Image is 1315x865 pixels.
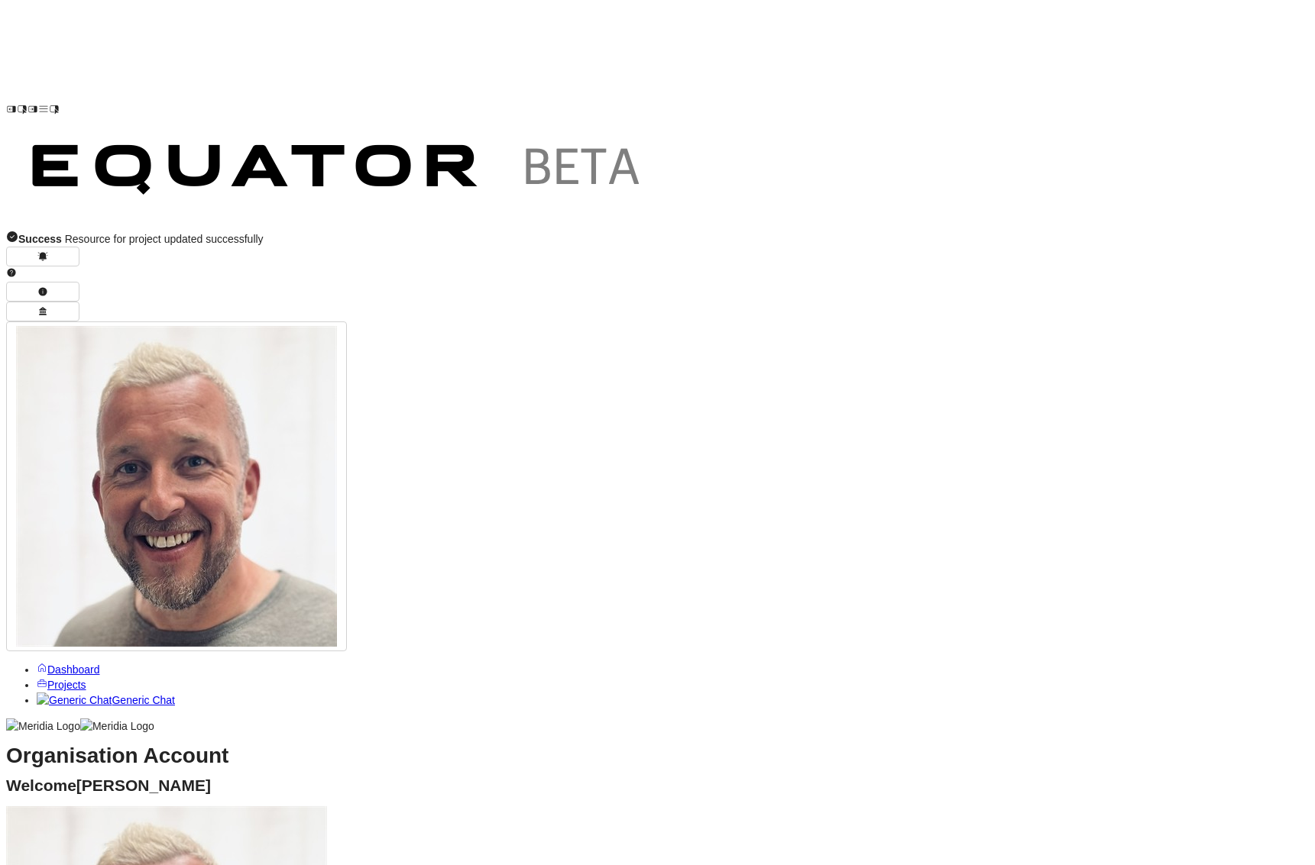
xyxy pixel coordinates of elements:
[18,233,264,245] span: Resource for project updated successfully
[6,118,671,227] img: Customer Logo
[112,694,174,706] span: Generic Chat
[80,718,154,734] img: Meridia Logo
[18,233,62,245] strong: Success
[6,748,1309,763] h1: Organisation Account
[16,326,337,647] img: Profile Icon
[47,679,86,691] span: Projects
[37,663,100,676] a: Dashboard
[37,692,112,708] img: Generic Chat
[47,663,100,676] span: Dashboard
[6,778,1309,793] h2: Welcome [PERSON_NAME]
[6,718,80,734] img: Meridia Logo
[37,679,86,691] a: Projects
[60,6,724,115] img: Customer Logo
[37,694,175,706] a: Generic ChatGeneric Chat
